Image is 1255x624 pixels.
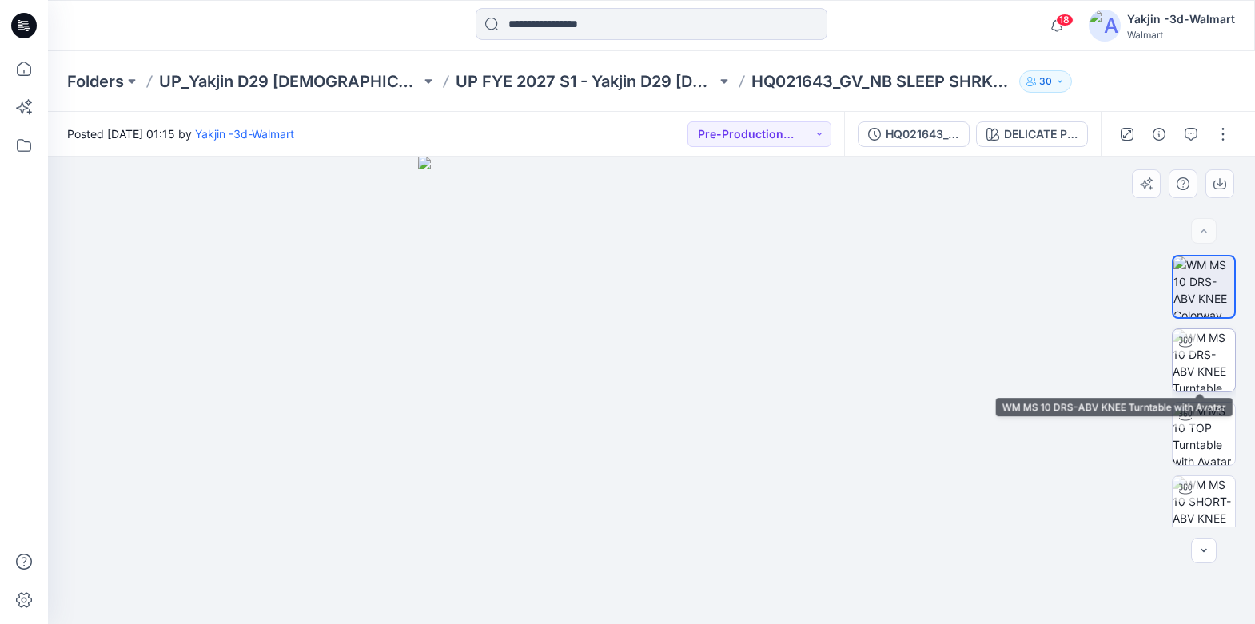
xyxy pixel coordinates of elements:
[976,121,1088,147] button: DELICATE PINK
[1173,476,1235,539] img: WM MS 10 SHORT-ABV KNEE Turntable with Avatar
[159,70,420,93] a: UP_Yakjin D29 [DEMOGRAPHIC_DATA] Sleep
[67,70,124,93] a: Folders
[886,125,959,143] div: HQ021643_GV_NB SLEEP SHRKN SHORT SET
[1004,125,1078,143] div: DELICATE PINK
[1089,10,1121,42] img: avatar
[1173,256,1234,317] img: WM MS 10 DRS-ABV KNEE Colorway wo Avatar
[1146,121,1172,147] button: Details
[1039,73,1052,90] p: 30
[1127,29,1235,41] div: Walmart
[1127,10,1235,29] div: Yakjin -3d-Walmart
[1019,70,1072,93] button: 30
[195,127,294,141] a: Yakjin -3d-Walmart
[67,125,294,142] span: Posted [DATE] 01:15 by
[1173,403,1235,465] img: WM MS 10 TOP Turntable with Avatar
[751,70,1013,93] p: HQ021643_GV_NB SLEEP SHRKN SHORT SET
[418,157,886,624] img: eyJhbGciOiJIUzI1NiIsImtpZCI6IjAiLCJzbHQiOiJzZXMiLCJ0eXAiOiJKV1QifQ.eyJkYXRhIjp7InR5cGUiOiJzdG9yYW...
[456,70,717,93] a: UP FYE 2027 S1 - Yakjin D29 [DEMOGRAPHIC_DATA] Sleepwear
[1173,329,1235,391] img: WM MS 10 DRS-ABV KNEE Turntable with Avatar
[1056,14,1074,26] span: 18
[858,121,970,147] button: HQ021643_GV_NB SLEEP SHRKN SHORT SET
